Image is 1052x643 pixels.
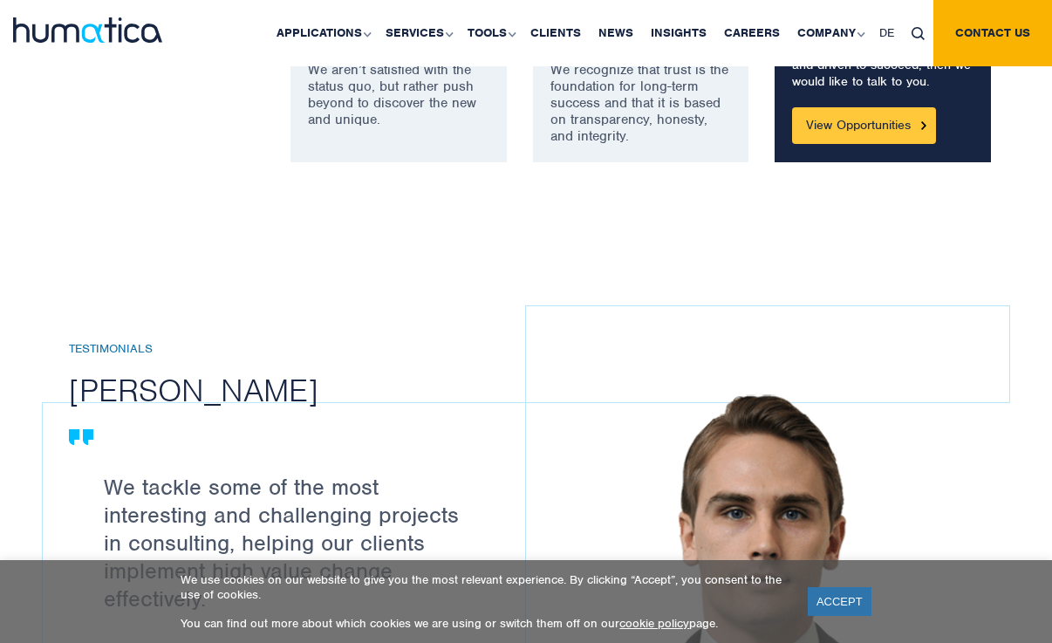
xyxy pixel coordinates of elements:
span: DE [879,25,894,40]
img: logo [13,17,162,43]
p: We use cookies on our website to give you the most relevant experience. By clicking “Accept”, you... [181,572,786,602]
a: View Opportunities [792,107,936,144]
img: search_icon [912,27,925,40]
p: We recognize that trust is the foundation for long-term success and that it is based on transpare... [550,62,732,145]
a: ACCEPT [808,587,871,616]
p: We aren’t satisfied with the status quo, but rather push beyond to discover the new and unique. [308,62,489,128]
p: You can find out more about which cookies we are using or switch them off on our page. [181,616,786,631]
h6: Testimonials [69,342,551,357]
p: We tackle some of the most interesting and challenging projects in consulting, helping our client... [104,473,482,612]
a: cookie policy [619,616,689,631]
h2: [PERSON_NAME] [69,370,551,410]
img: Button [921,121,926,129]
